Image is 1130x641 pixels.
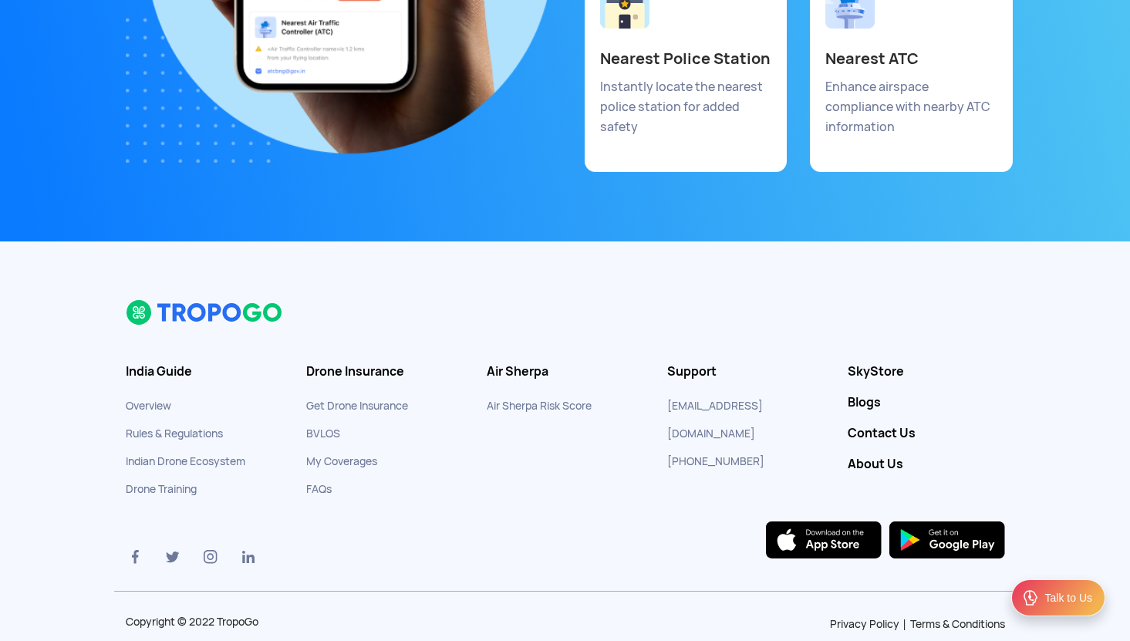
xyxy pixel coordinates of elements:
a: Terms & Conditions [910,617,1005,631]
p: Copyright © 2022 TropoGo [126,616,329,627]
img: instagram [201,548,220,566]
h3: India Guide [126,364,283,380]
a: Contact Us [848,426,1005,441]
p: Nearest Police Station [600,48,788,70]
img: ic_Support.svg [1021,589,1040,607]
h3: Air Sherpa [487,364,644,380]
a: Rules & Regulations [126,427,223,440]
a: SkyStore [848,364,1005,380]
img: linkedin [239,548,258,566]
p: Instantly locate the nearest police station for added safety [600,77,770,137]
img: logo [126,299,284,326]
a: Overview [126,399,171,413]
a: BVLOS [306,427,340,440]
img: ios [766,521,882,558]
p: Nearest ATC [825,48,1013,70]
h3: Drone Insurance [306,364,464,380]
a: Blogs [848,395,1005,410]
img: playstore [889,521,1005,558]
a: [PHONE_NUMBER] [667,454,764,468]
img: facebook [126,548,144,566]
a: FAQs [306,482,332,496]
a: Air Sherpa Risk Score [487,399,592,413]
div: Talk to Us [1045,590,1092,606]
a: Privacy Policy [830,617,899,631]
a: Drone Training [126,482,197,496]
a: [EMAIL_ADDRESS][DOMAIN_NAME] [667,399,763,440]
p: Enhance airspace compliance with nearby ATC information [825,77,995,137]
a: My Coverages [306,454,377,468]
a: Indian Drone Ecosystem [126,454,245,468]
img: twitter [164,548,182,566]
a: About Us [848,457,1005,472]
a: Get Drone Insurance [306,399,408,413]
h3: Support [667,364,825,380]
